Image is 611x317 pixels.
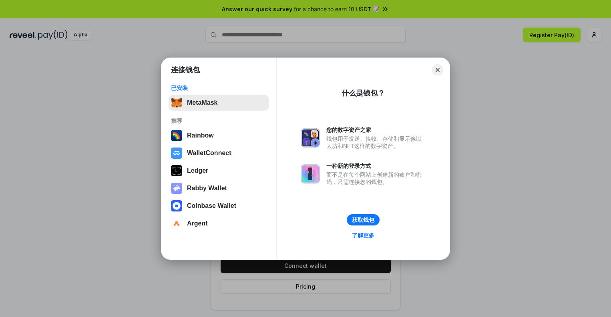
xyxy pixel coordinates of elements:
h1: 连接钱包 [171,65,200,75]
div: WalletConnect [187,150,231,157]
div: MetaMask [187,99,217,106]
button: 获取钱包 [347,214,380,225]
img: svg+xml,%3Csvg%20width%3D%22120%22%20height%3D%22120%22%20viewBox%3D%220%200%20120%20120%22%20fil... [171,130,182,141]
img: svg+xml,%3Csvg%20xmlns%3D%22http%3A%2F%2Fwww.w3.org%2F2000%2Fsvg%22%20fill%3D%22none%22%20viewBox... [171,183,182,194]
button: Coinbase Wallet [169,198,269,214]
img: svg+xml,%3Csvg%20fill%3D%22none%22%20height%3D%2233%22%20viewBox%3D%220%200%2035%2033%22%20width%... [171,97,182,108]
img: svg+xml,%3Csvg%20width%3D%2228%22%20height%3D%2228%22%20viewBox%3D%220%200%2028%2028%22%20fill%3D... [171,148,182,159]
button: Rabby Wallet [169,180,269,196]
button: Argent [169,215,269,231]
div: Argent [187,220,208,227]
button: Close [432,64,443,76]
div: Coinbase Wallet [187,202,236,209]
button: WalletConnect [169,145,269,161]
div: 已安装 [171,84,267,92]
div: 一种新的登录方式 [326,162,426,169]
button: MetaMask [169,95,269,111]
div: 什么是钱包？ [342,88,385,98]
img: svg+xml,%3Csvg%20xmlns%3D%22http%3A%2F%2Fwww.w3.org%2F2000%2Fsvg%22%20fill%3D%22none%22%20viewBox... [301,164,320,183]
button: Rainbow [169,128,269,144]
div: 推荐 [171,117,267,124]
img: svg+xml,%3Csvg%20xmlns%3D%22http%3A%2F%2Fwww.w3.org%2F2000%2Fsvg%22%20width%3D%2228%22%20height%3... [171,165,182,176]
div: 获取钱包 [352,216,374,223]
div: Ledger [187,167,208,174]
div: 钱包用于发送、接收、存储和显示像以太坊和NFT这样的数字资产。 [326,135,426,150]
div: Rainbow [187,132,214,139]
img: svg+xml,%3Csvg%20xmlns%3D%22http%3A%2F%2Fwww.w3.org%2F2000%2Fsvg%22%20fill%3D%22none%22%20viewBox... [301,128,320,148]
div: 您的数字资产之家 [326,126,426,134]
div: 了解更多 [352,232,374,239]
button: Ledger [169,163,269,179]
img: svg+xml,%3Csvg%20width%3D%2228%22%20height%3D%2228%22%20viewBox%3D%220%200%2028%2028%22%20fill%3D... [171,218,182,229]
div: Rabby Wallet [187,185,227,192]
div: 而不是在每个网站上创建新的账户和密码，只需连接您的钱包。 [326,171,426,185]
img: svg+xml,%3Csvg%20width%3D%2228%22%20height%3D%2228%22%20viewBox%3D%220%200%2028%2028%22%20fill%3D... [171,200,182,211]
a: 了解更多 [347,230,379,241]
